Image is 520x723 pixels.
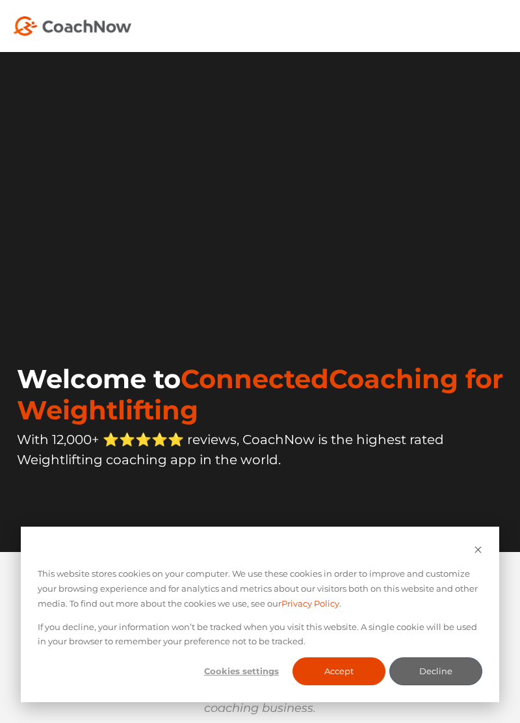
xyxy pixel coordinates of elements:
span: ConnectedCoaching for Weightlifting [17,363,503,426]
button: Decline [389,657,482,685]
button: Accept [292,657,385,685]
div: Cookie banner [21,527,499,702]
h1: Welcome to [17,363,507,426]
a: Privacy Policy [281,596,339,611]
p: If you decline, your information won’t be tracked when you visit this website. A single cookie wi... [38,620,482,650]
button: Cookies settings [195,657,288,685]
button: Dismiss cookie banner [474,544,482,559]
img: Coach Now [13,16,131,36]
span: With 12,000+ ⭐️⭐️⭐️⭐️⭐️ reviews, CoachNow is the highest rated Weightlifting coaching app in the ... [17,432,444,467]
p: This website stores cookies on your computer. We use these cookies in order to improve and custom... [38,566,482,611]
